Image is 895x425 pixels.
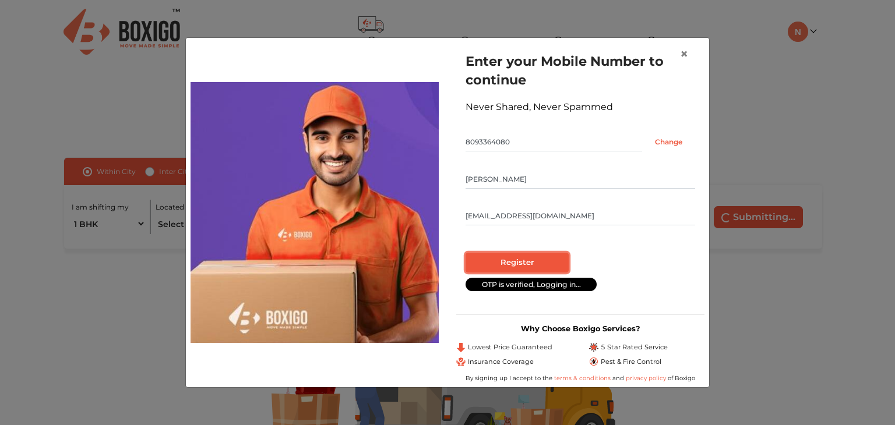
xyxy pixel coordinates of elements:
[466,52,695,89] h1: Enter your Mobile Number to continue
[642,133,695,151] input: Change
[671,38,697,70] button: Close
[466,170,695,189] input: Your Name
[624,374,668,382] a: privacy policy
[680,45,688,62] span: ×
[554,374,612,382] a: terms & conditions
[601,342,668,352] span: 5 Star Rated Service
[466,207,695,225] input: Email Id
[601,357,661,367] span: Pest & Fire Control
[468,357,534,367] span: Insurance Coverage
[456,324,704,333] h3: Why Choose Boxigo Services?
[456,374,704,382] div: By signing up I accept to the and of Boxigo
[466,100,695,114] div: Never Shared, Never Spammed
[466,278,597,291] div: OTP is verified, Logging in...
[191,82,439,343] img: relocation-img
[466,253,569,272] input: Register
[466,133,642,151] input: Mobile No
[468,342,552,352] span: Lowest Price Guaranteed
